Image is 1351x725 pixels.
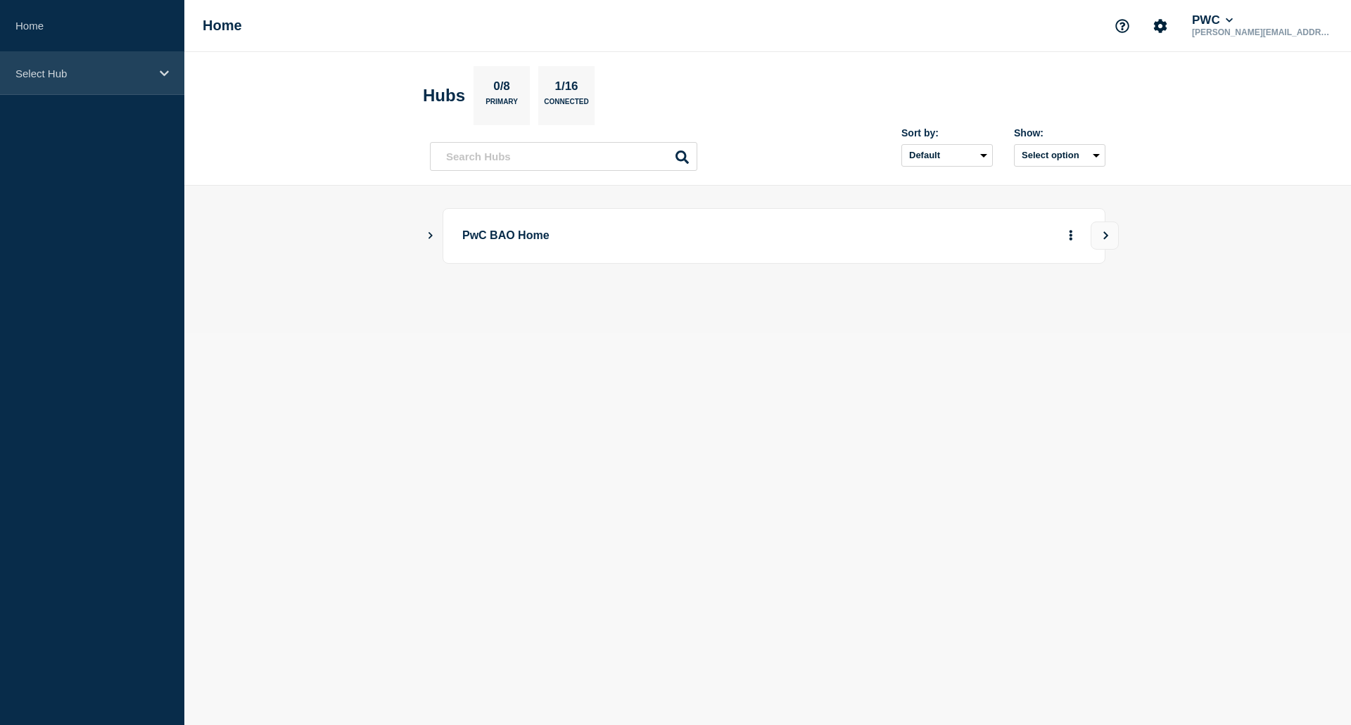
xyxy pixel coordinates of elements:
[1062,223,1080,249] button: More actions
[1014,127,1105,139] div: Show:
[1189,27,1336,37] p: [PERSON_NAME][EMAIL_ADDRESS][PERSON_NAME][DOMAIN_NAME]
[423,86,465,105] h2: Hubs
[427,231,434,241] button: Show Connected Hubs
[15,68,151,79] p: Select Hub
[1108,11,1137,41] button: Support
[1146,11,1175,41] button: Account settings
[462,223,851,249] p: PwC BAO Home
[550,79,583,98] p: 1/16
[430,142,697,171] input: Search Hubs
[1091,222,1119,250] button: View
[1014,144,1105,167] button: Select option
[1189,13,1236,27] button: PWC
[486,98,518,113] p: Primary
[901,144,993,167] select: Sort by
[488,79,516,98] p: 0/8
[901,127,993,139] div: Sort by:
[544,98,588,113] p: Connected
[203,18,242,34] h1: Home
